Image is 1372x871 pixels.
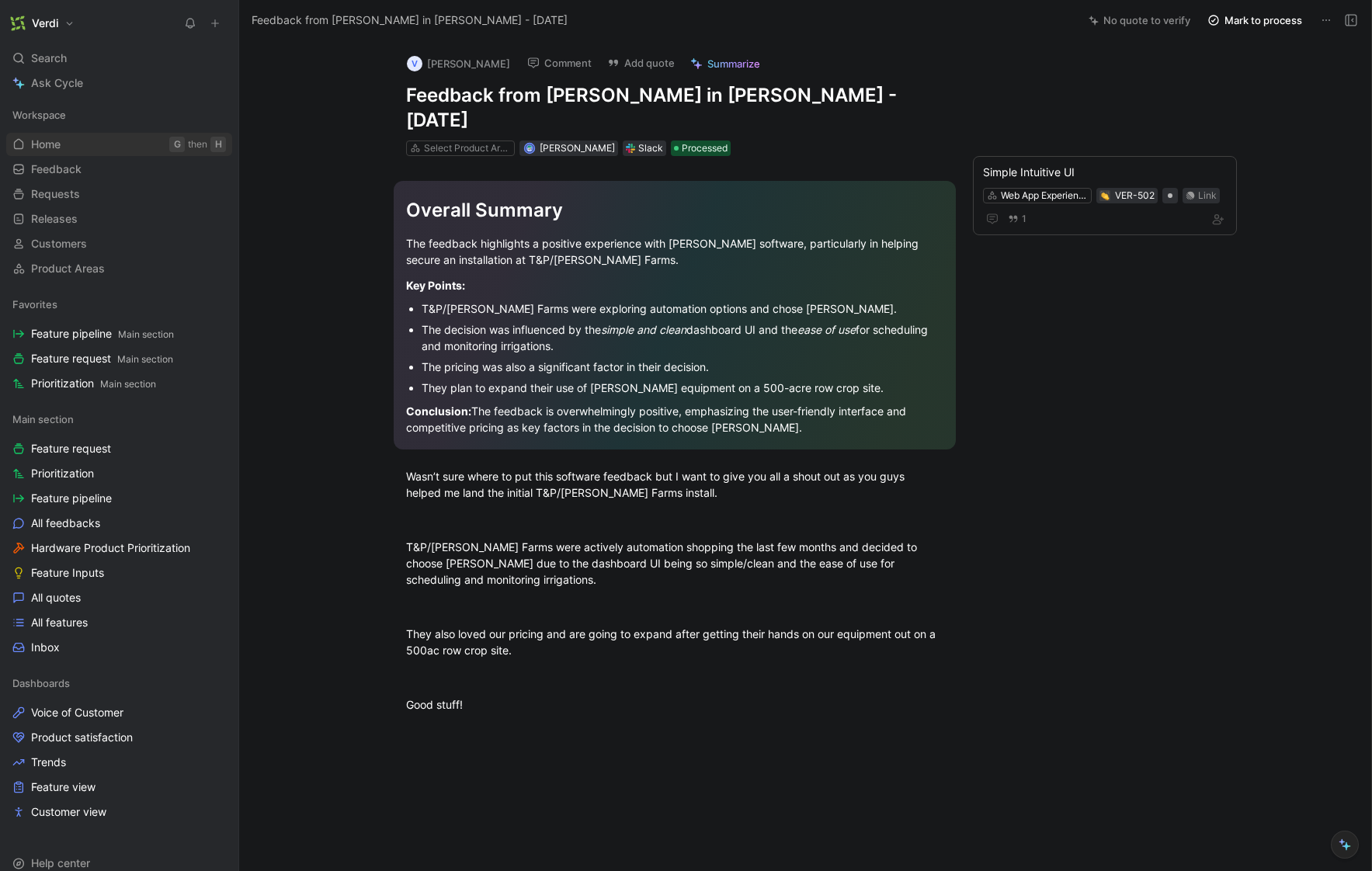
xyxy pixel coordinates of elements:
[188,137,207,152] div: then
[6,487,232,510] a: Feature pipeline
[31,856,90,869] span: Help center
[407,56,422,71] div: V
[525,144,533,152] img: avatar
[6,232,232,255] a: Customers
[100,378,156,390] span: Main section
[12,675,70,691] span: Dashboards
[400,52,517,75] button: V[PERSON_NAME]
[31,161,82,177] span: Feedback
[1198,188,1217,203] div: Link
[1082,9,1197,31] button: No quote to verify
[707,57,760,71] span: Summarize
[6,12,78,34] button: VerdiVerdi
[6,322,232,345] a: Feature pipelineMain section
[31,326,174,342] span: Feature pipeline
[6,408,232,659] div: Main sectionFeature requestPrioritizationFeature pipelineAll feedbacksHardware Product Prioritiza...
[1005,210,1030,227] button: 1
[540,142,615,154] span: [PERSON_NAME]
[31,615,88,630] span: All features
[406,83,943,133] h1: Feedback from [PERSON_NAME] in [PERSON_NAME] - [DATE]
[406,279,465,292] strong: Key Points:
[31,441,111,456] span: Feature request
[210,137,226,152] div: H
[12,297,57,312] span: Favorites
[6,182,232,206] a: Requests
[671,141,731,156] div: Processed
[6,293,232,316] div: Favorites
[6,800,232,824] a: Customer view
[1022,214,1026,224] span: 1
[6,776,232,799] a: Feature view
[6,512,232,535] a: All feedbacks
[31,515,100,531] span: All feedbacks
[31,590,81,606] span: All quotes
[683,53,767,75] button: Summarize
[638,141,663,156] div: Slack
[6,726,232,749] a: Product satisfaction
[6,561,232,585] a: Feature Inputs
[6,408,232,431] div: Main section
[406,403,943,435] div: The feedback is overwhelmingly positive, emphasizing the user-friendly interface and competitive ...
[31,755,66,770] span: Trends
[117,353,173,365] span: Main section
[797,323,856,336] em: ease of use
[10,16,26,31] img: Verdi
[1099,190,1110,201] button: 👏
[31,565,104,581] span: Feature Inputs
[31,730,133,745] span: Product satisfaction
[1200,9,1309,31] button: Mark to process
[6,671,232,695] div: Dashboards
[406,235,943,268] div: The feedback highlights a positive experience with [PERSON_NAME] software, particularly in helpin...
[31,351,173,367] span: Feature request
[983,163,1227,182] div: Simple Intuitive UI
[406,539,943,588] div: T&P/[PERSON_NAME] Farms were actively automation shopping the last few months and decided to choo...
[12,411,74,427] span: Main section
[31,540,190,556] span: Hardware Product Prioritization
[169,137,185,152] div: G
[31,74,83,92] span: Ask Cycle
[6,47,232,70] div: Search
[31,491,112,506] span: Feature pipeline
[31,186,80,202] span: Requests
[6,71,232,95] a: Ask Cycle
[31,466,94,481] span: Prioritization
[31,211,78,227] span: Releases
[6,611,232,634] a: All features
[520,52,599,74] button: Comment
[31,236,87,252] span: Customers
[6,462,232,485] a: Prioritization
[6,701,232,724] a: Voice of Customer
[31,137,61,152] span: Home
[406,468,943,501] div: Wasn’t sure where to put this software feedback but I want to give you all a shout out as you guy...
[31,376,156,392] span: Prioritization
[424,141,511,156] div: Select Product Areas
[682,141,728,156] span: Processed
[406,196,943,224] div: Overall Summary
[6,133,232,156] a: HomeGthenH
[1115,188,1155,203] div: VER-502
[406,626,943,658] div: They also loved our pricing and are going to expand after getting their hands on our equipment ou...
[6,158,232,181] a: Feedback
[31,779,96,795] span: Feature view
[422,380,943,396] div: They plan to expand their use of [PERSON_NAME] equipment on a 500-acre row crop site.
[6,536,232,560] a: Hardware Product Prioritization
[6,586,232,609] a: All quotes
[601,323,686,336] em: simple and clean
[6,671,232,824] div: DashboardsVoice of CustomerProduct satisfactionTrendsFeature viewCustomer view
[31,261,105,276] span: Product Areas
[6,372,232,395] a: PrioritizationMain section
[1100,191,1110,200] img: 👏
[6,437,232,460] a: Feature request
[6,103,232,127] div: Workspace
[406,404,471,418] strong: Conclusion:
[252,11,568,29] span: Feedback from [PERSON_NAME] in [PERSON_NAME] - [DATE]
[31,640,60,655] span: Inbox
[31,49,67,68] span: Search
[6,636,232,659] a: Inbox
[600,52,682,74] button: Add quote
[422,300,943,317] div: T&P/[PERSON_NAME] Farms were exploring automation options and chose [PERSON_NAME].
[6,347,232,370] a: Feature requestMain section
[422,359,943,375] div: The pricing was also a significant factor in their decision.
[32,16,58,30] h1: Verdi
